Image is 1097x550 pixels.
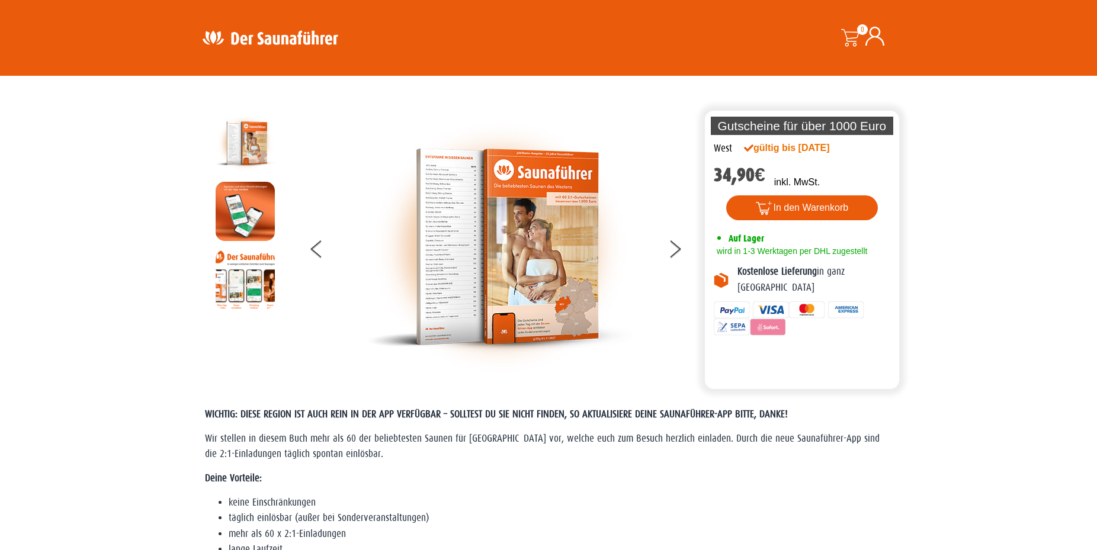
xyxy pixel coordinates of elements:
strong: Deine Vorteile: [205,472,262,484]
div: gültig bis [DATE] [744,141,855,155]
span: Auf Lager [729,233,764,244]
b: Kostenlose Lieferung [737,266,817,277]
img: Anleitung7tn [216,250,275,309]
li: keine Einschränkungen [229,495,892,510]
button: In den Warenkorb [726,195,878,220]
img: der-saunafuehrer-2025-west [367,114,633,380]
li: mehr als 60 x 2:1-Einladungen [229,526,892,542]
div: West [714,141,732,156]
p: in ganz [GEOGRAPHIC_DATA] [737,264,890,295]
li: täglich einlösbar (außer bei Sonderveranstaltungen) [229,510,892,526]
span: 0 [857,24,868,35]
bdi: 34,90 [714,164,765,186]
span: Wir stellen in diesem Buch mehr als 60 der beliebtesten Saunen für [GEOGRAPHIC_DATA] vor, welche ... [205,433,880,459]
span: € [755,164,765,186]
img: MOCKUP-iPhone_regional [216,182,275,241]
img: der-saunafuehrer-2025-west [216,114,275,173]
p: inkl. MwSt. [774,175,820,189]
span: WICHTIG: DIESE REGION IST AUCH REIN IN DER APP VERFÜGBAR – SOLLTEST DU SIE NICHT FINDEN, SO AKTUA... [205,409,788,420]
p: Gutscheine für über 1000 Euro [711,117,893,135]
span: wird in 1-3 Werktagen per DHL zugestellt [714,246,867,256]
